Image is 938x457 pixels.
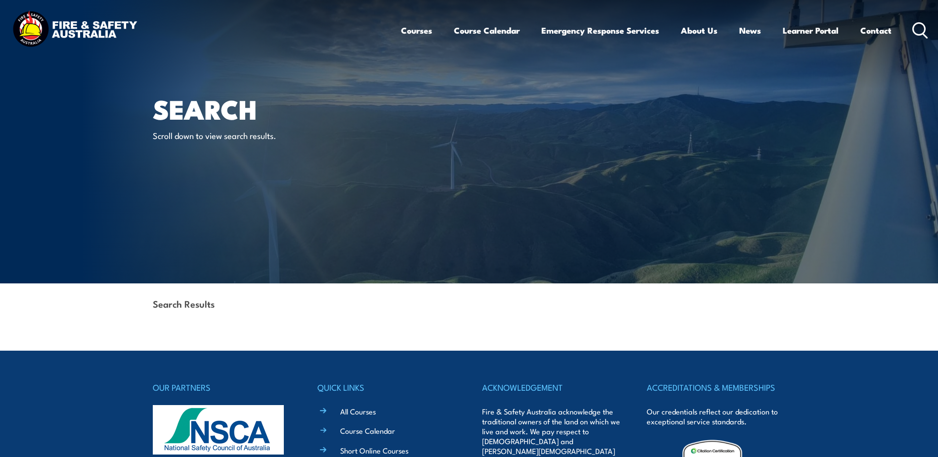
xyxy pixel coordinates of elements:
a: Contact [860,17,892,44]
p: Our credentials reflect our dedication to exceptional service standards. [647,407,785,426]
a: About Us [681,17,717,44]
a: Course Calendar [454,17,520,44]
a: Course Calendar [340,425,395,436]
h1: Search [153,97,397,120]
a: Short Online Courses [340,445,408,456]
p: Scroll down to view search results. [153,130,333,141]
h4: QUICK LINKS [317,380,456,394]
strong: Search Results [153,297,215,310]
a: Emergency Response Services [541,17,659,44]
a: Courses [401,17,432,44]
a: All Courses [340,406,376,416]
h4: ACKNOWLEDGEMENT [482,380,621,394]
a: News [739,17,761,44]
img: nsca-logo-footer [153,405,284,455]
h4: ACCREDITATIONS & MEMBERSHIPS [647,380,785,394]
h4: OUR PARTNERS [153,380,291,394]
a: Learner Portal [783,17,839,44]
